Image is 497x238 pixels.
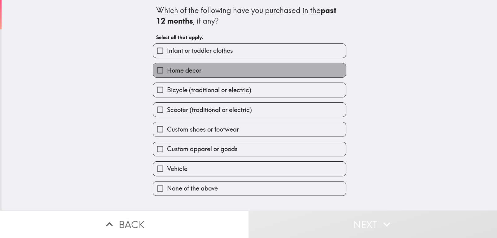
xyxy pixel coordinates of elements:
span: Home decor [167,66,201,75]
span: Bicycle (traditional or electric) [167,86,251,94]
button: Custom apparel or goods [153,142,346,156]
button: Custom shoes or footwear [153,122,346,136]
button: None of the above [153,182,346,195]
button: Home decor [153,63,346,77]
button: Infant or toddler clothes [153,44,346,58]
button: Vehicle [153,162,346,176]
span: Infant or toddler clothes [167,46,233,55]
button: Next [248,210,497,238]
span: None of the above [167,184,218,193]
span: Custom apparel or goods [167,145,238,153]
b: past 12 months [156,6,338,25]
button: Bicycle (traditional or electric) [153,83,346,97]
h6: Select all that apply. [156,34,343,41]
button: Scooter (traditional or electric) [153,103,346,117]
span: Custom shoes or footwear [167,125,239,134]
div: Which of the following have you purchased in the , if any? [156,5,343,26]
span: Scooter (traditional or electric) [167,106,252,114]
span: Vehicle [167,164,187,173]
